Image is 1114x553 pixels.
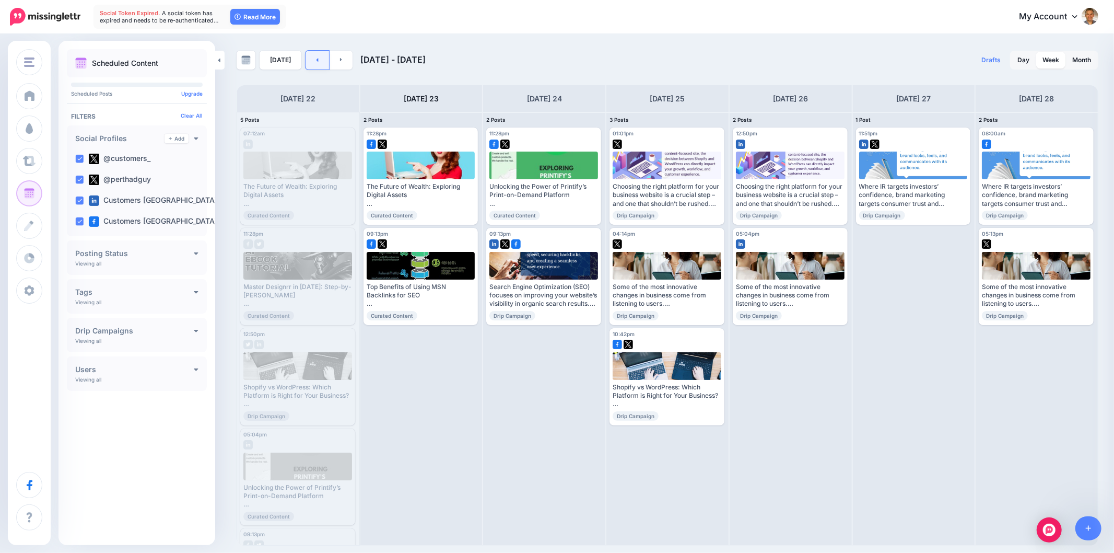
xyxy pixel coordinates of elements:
img: linkedin-square.png [736,140,745,149]
p: Viewing all [75,376,101,383]
span: Drip Campaign [736,311,782,320]
img: facebook-square.png [613,340,622,349]
h4: Posting Status [75,250,194,257]
img: twitter-square.png [89,154,99,164]
h4: [DATE] 26 [773,93,808,105]
div: Master Designrr in [DATE]: Step-by-[PERSON_NAME] Watch the full tutorial here: [URL] #Designrr #e... [243,283,352,308]
span: 11:28pm [243,231,263,237]
img: twitter-square.png [378,140,387,149]
span: Curated Content [367,211,417,220]
span: Curated Content [489,211,540,220]
div: Unlocking the Power of Printify’s Print-on-Demand Platform Discover more▸ [URL] #PrintOnDemand [489,182,598,208]
span: 2 Posts [979,117,998,123]
div: Where IR targets investors’ confidence, brand marketing targets consumer trust and engagement. Re... [859,182,968,208]
img: menu.png [24,57,34,67]
span: 2 Posts [486,117,506,123]
a: Add [165,134,189,143]
h4: Social Profiles [75,135,165,142]
a: Read More [230,9,280,25]
div: The Future of Wealth: Exploring Digital Assets Let’s dive in: [URL] #DigitalAssets #DAM [367,182,475,208]
span: Curated Content [243,311,294,320]
img: twitter-grey-square.png [254,239,264,249]
div: Search Engine Optimization (SEO) focuses on improving your website’s visibility in organic search... [489,283,598,308]
img: facebook-square.png [511,239,521,249]
div: Some of the most innovative changes in business come from listening to users. Read more 👉 [URL] #... [613,283,721,308]
label: Customers [GEOGRAPHIC_DATA] pa… [89,195,235,206]
label: Customers [GEOGRAPHIC_DATA] pa… [89,216,235,227]
img: facebook-grey-square.png [243,540,253,550]
img: facebook-square.png [89,216,99,227]
span: 05:04pm [243,431,267,437]
div: Some of the most innovative changes in business come from listening to users. Read more 👉 [URL] #... [982,283,1090,308]
img: twitter-grey-square.png [254,540,264,550]
h4: [DATE] 23 [404,93,439,105]
div: Choosing the right platform for your business website is a crucial step – and one that shouldn’t ... [613,182,721,208]
img: linkedin-grey-square.png [243,440,253,450]
img: linkedin-grey-square.png [254,340,264,349]
img: Missinglettr [10,8,80,26]
span: 07:12am [243,130,265,136]
a: Week [1036,52,1065,68]
img: twitter-square.png [500,239,510,249]
span: Drip Campaign [243,411,289,421]
img: linkedin-square.png [736,239,745,249]
a: [DATE] [260,51,301,70]
h4: Filters [71,112,203,120]
img: twitter-grey-square.png [243,340,253,349]
h4: [DATE] 28 [1019,93,1054,105]
p: Viewing all [75,338,101,344]
span: 11:28pm [367,130,386,136]
span: 09:13pm [243,531,265,537]
label: @perthadguy [89,175,151,185]
img: twitter-square.png [613,239,622,249]
span: 2 Posts [733,117,752,123]
span: 10:42pm [613,331,635,337]
span: Drip Campaign [613,311,659,320]
span: 5 Posts [240,117,260,123]
span: 05:04pm [736,231,759,237]
img: twitter-square.png [624,340,633,349]
img: twitter-square.png [982,239,991,249]
a: My Account [1009,4,1098,30]
p: Viewing all [75,260,101,267]
span: 08:00am [982,130,1005,136]
img: calendar-grey-darker.png [241,55,251,65]
span: Drip Campaign [613,211,659,220]
img: facebook-square.png [489,140,499,149]
img: linkedin-square.png [489,239,499,249]
span: 12:50pm [736,130,757,136]
span: Drafts [981,57,1001,63]
div: Where IR targets investors’ confidence, brand marketing targets consumer trust and engagement. Re... [982,182,1090,208]
span: 11:51pm [859,130,878,136]
div: Choosing the right platform for your business website is a crucial step – and one that shouldn’t ... [736,182,845,208]
div: The Future of Wealth: Exploring Digital Assets Let’s dive in: [URL] #DigitalAssets #DAM [243,182,352,208]
span: 3 Posts [609,117,629,123]
img: twitter-square.png [378,239,387,249]
span: Drip Campaign [613,411,659,421]
img: calendar.png [75,57,87,69]
div: Top Benefits of Using MSN Backlinks for SEO Learn more: [URL] #SEO #Backlinks #MSN [367,283,475,308]
img: facebook-square.png [982,140,991,149]
a: Clear All [181,112,203,119]
p: Viewing all [75,299,101,305]
span: 09:13pm [367,231,388,237]
h4: [DATE] 22 [280,93,315,105]
span: Drip Campaign [736,211,782,220]
h4: [DATE] 27 [896,93,931,105]
a: Upgrade [181,90,203,97]
span: Drip Campaign [982,311,1028,320]
p: Scheduled Content [92,60,158,67]
span: 05:13pm [982,231,1003,237]
span: Drip Campaign [982,211,1028,220]
img: linkedin-grey-square.png [243,140,253,149]
div: Some of the most innovative changes in business come from listening to users. Read more 👉 [URL] #... [736,283,845,308]
img: facebook-square.png [367,239,376,249]
h4: Users [75,366,194,373]
h4: Drip Campaigns [75,327,194,335]
a: Drafts [975,51,1007,70]
img: linkedin-square.png [859,140,869,149]
span: 11:28pm [489,130,509,136]
label: @customers_ [89,154,150,164]
h4: [DATE] 24 [527,93,562,105]
img: facebook-grey-square.png [243,239,253,249]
